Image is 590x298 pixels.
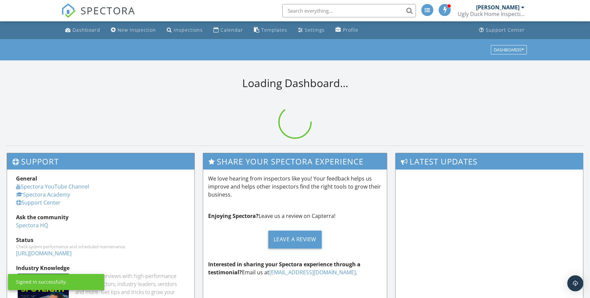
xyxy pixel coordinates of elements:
div: [PERSON_NAME] [476,4,520,11]
p: Email us at . [208,260,382,276]
strong: Enjoying Spectora? [208,212,259,220]
a: [URL][DOMAIN_NAME] [16,250,71,257]
p: We love hearing from inspectors like you! Your feedback helps us improve and helps other inspecto... [208,175,382,199]
div: Settings [305,27,325,33]
a: Dashboard [62,24,103,36]
h3: Support [7,153,194,170]
a: Inspections [164,24,205,36]
a: Spectora YouTube Channel [16,183,89,190]
input: Search everything... [282,4,416,17]
div: Ugly Duck Home Inspections [458,11,525,17]
div: Support Center [486,27,525,33]
div: Inspections [174,27,203,33]
div: Check system performance and scheduled maintenance. [16,244,185,249]
div: Status [16,236,185,244]
h3: Share Your Spectora Experience [203,153,387,170]
div: Dashboards [494,47,524,52]
a: SPECTORA [61,9,135,23]
a: [EMAIL_ADDRESS][DOMAIN_NAME] [269,269,356,276]
div: Profile [343,27,358,33]
h3: Latest Updates [396,153,583,170]
a: Spectora Academy [16,191,70,198]
a: Spectora HQ [16,222,48,229]
div: New Inspection [118,27,156,33]
span: SPECTORA [81,3,135,17]
a: Calendar [211,24,246,36]
div: Leave a Review [268,231,322,249]
a: Support Center [16,199,60,206]
div: Open Intercom Messenger [567,275,583,291]
a: Support Center [476,24,528,36]
button: Dashboards [491,45,527,54]
img: The Best Home Inspection Software - Spectora [61,3,76,18]
strong: General [16,175,37,182]
a: Leave a Review [208,225,382,254]
div: Dashboard [72,27,100,33]
div: Calendar [220,27,243,33]
a: Templates [251,24,290,36]
div: Templates [261,27,287,33]
div: Ask the community [16,213,185,221]
a: Settings [295,24,327,36]
a: New Inspection [108,24,159,36]
a: Profile [333,24,361,36]
strong: Interested in sharing your Spectora experience through a testimonial? [208,261,360,276]
div: Industry Knowledge [16,264,185,272]
div: Signed in successfully. [16,279,67,285]
p: Leave us a review on Capterra! [208,212,382,220]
